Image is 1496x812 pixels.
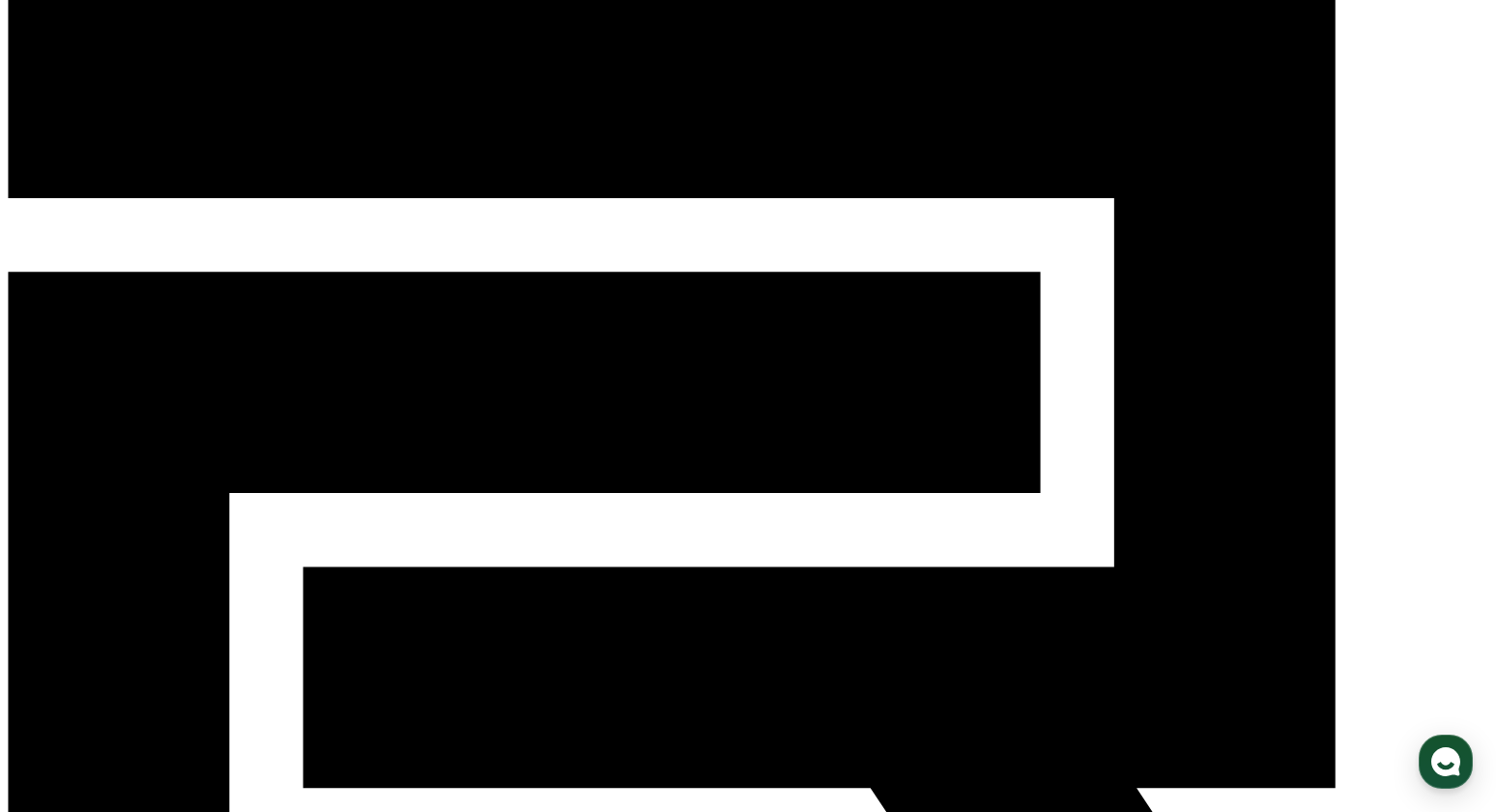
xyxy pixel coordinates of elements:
[128,613,249,661] a: 대화
[249,613,371,661] a: 설정
[299,642,322,657] span: 설정
[61,642,72,657] span: 홈
[177,643,200,658] span: 대화
[6,613,128,661] a: 홈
